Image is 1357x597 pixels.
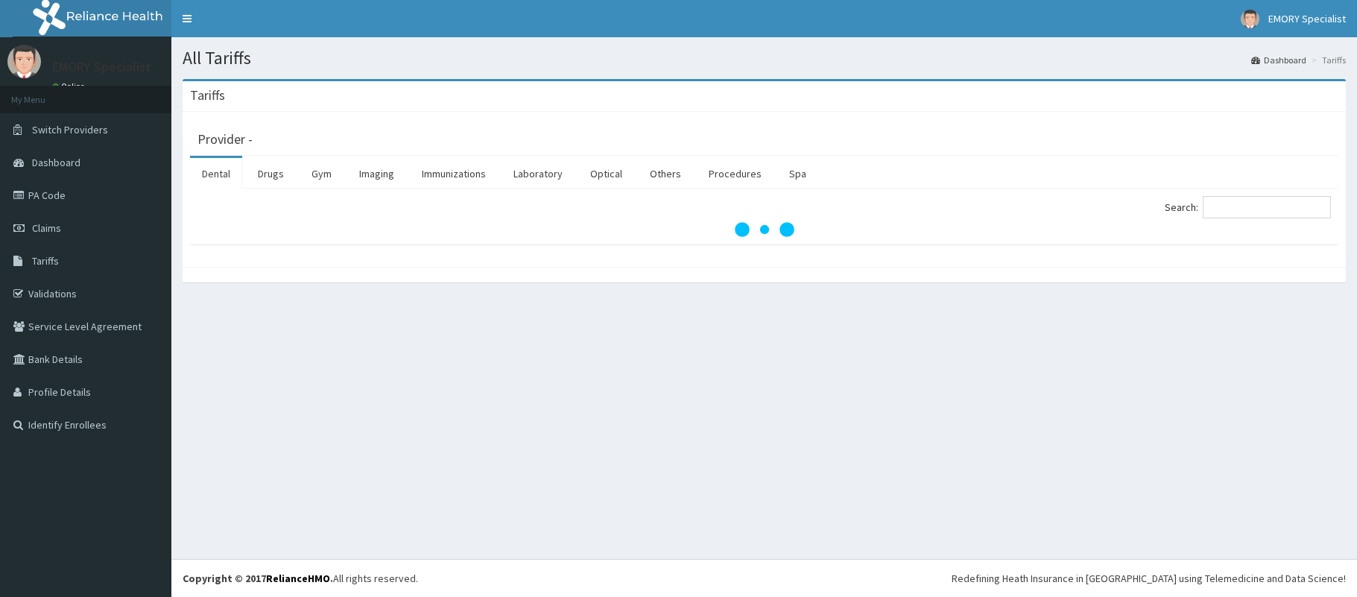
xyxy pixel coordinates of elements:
[952,571,1346,586] div: Redefining Heath Insurance in [GEOGRAPHIC_DATA] using Telemedicine and Data Science!
[190,89,225,102] h3: Tariffs
[300,158,344,189] a: Gym
[1203,196,1331,218] input: Search:
[190,158,242,189] a: Dental
[1308,54,1346,66] li: Tariffs
[32,221,61,235] span: Claims
[171,559,1357,597] footer: All rights reserved.
[52,81,88,92] a: Online
[1268,12,1346,25] span: EMORY Specialist
[1241,10,1259,28] img: User Image
[410,158,498,189] a: Immunizations
[52,60,151,74] p: EMORY Specialist
[7,45,41,78] img: User Image
[266,572,330,585] a: RelianceHMO
[1165,196,1331,218] label: Search:
[197,133,253,146] h3: Provider -
[502,158,575,189] a: Laboratory
[183,48,1346,68] h1: All Tariffs
[32,156,80,169] span: Dashboard
[578,158,634,189] a: Optical
[697,158,774,189] a: Procedures
[1251,54,1306,66] a: Dashboard
[638,158,693,189] a: Others
[183,572,333,585] strong: Copyright © 2017 .
[347,158,406,189] a: Imaging
[246,158,296,189] a: Drugs
[777,158,818,189] a: Spa
[32,254,59,268] span: Tariffs
[32,123,108,136] span: Switch Providers
[735,200,794,259] svg: audio-loading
